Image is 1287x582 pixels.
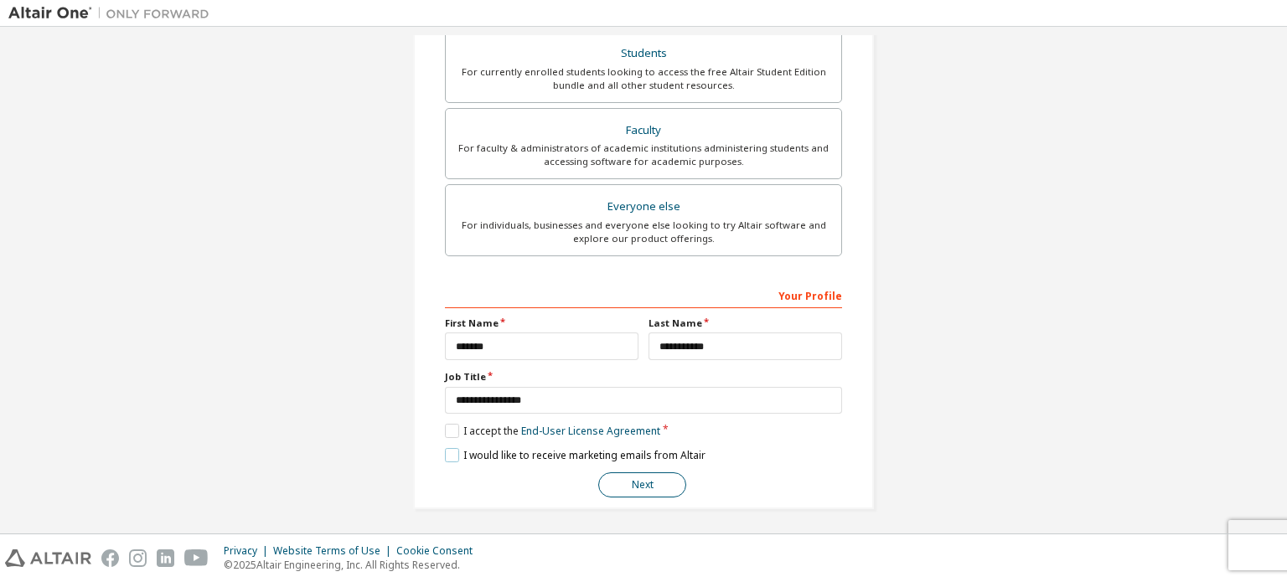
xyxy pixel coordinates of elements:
div: Website Terms of Use [273,544,396,558]
img: facebook.svg [101,549,119,567]
img: Altair One [8,5,218,22]
label: First Name [445,317,638,330]
div: For currently enrolled students looking to access the free Altair Student Edition bundle and all ... [456,65,831,92]
img: youtube.svg [184,549,209,567]
img: instagram.svg [129,549,147,567]
div: Faculty [456,119,831,142]
label: I would like to receive marketing emails from Altair [445,448,706,462]
button: Next [598,472,686,497]
img: altair_logo.svg [5,549,91,567]
div: Everyone else [456,195,831,219]
div: For faculty & administrators of academic institutions administering students and accessing softwa... [456,142,831,168]
label: Last Name [649,317,842,330]
div: Cookie Consent [396,544,483,558]
p: © 2025 Altair Engineering, Inc. All Rights Reserved. [224,558,483,572]
div: For individuals, businesses and everyone else looking to try Altair software and explore our prod... [456,219,831,245]
a: End-User License Agreement [521,424,660,438]
img: linkedin.svg [157,549,174,567]
label: Job Title [445,370,842,384]
label: I accept the [445,424,660,438]
div: Your Profile [445,281,842,308]
div: Privacy [224,544,273,558]
div: Students [456,42,831,65]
